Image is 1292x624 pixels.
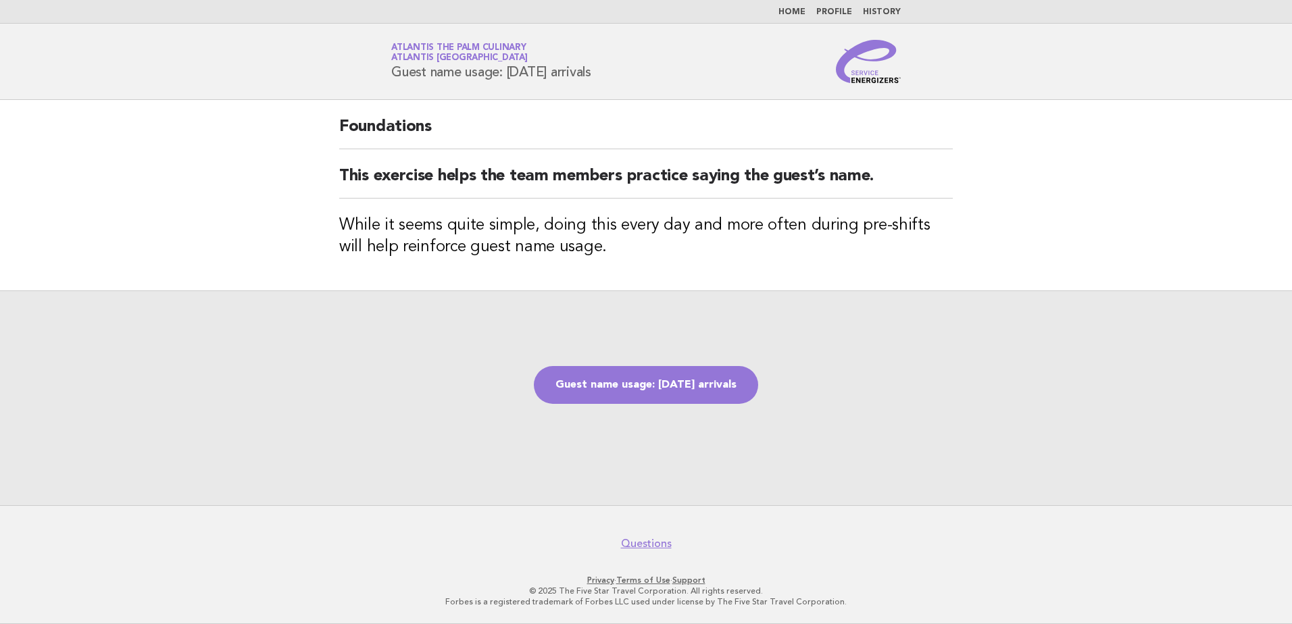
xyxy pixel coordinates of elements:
[339,116,953,149] h2: Foundations
[339,215,953,258] h3: While it seems quite simple, doing this every day and more often during pre-shifts will help rein...
[863,8,901,16] a: History
[339,165,953,199] h2: This exercise helps the team members practice saying the guest’s name.
[232,586,1060,596] p: © 2025 The Five Star Travel Corporation. All rights reserved.
[587,575,614,585] a: Privacy
[391,54,528,63] span: Atlantis [GEOGRAPHIC_DATA]
[621,537,672,550] a: Questions
[391,44,591,79] h1: Guest name usage: [DATE] arrivals
[816,8,852,16] a: Profile
[672,575,705,585] a: Support
[616,575,670,585] a: Terms of Use
[836,40,901,83] img: Service Energizers
[391,43,528,62] a: Atlantis The Palm CulinaryAtlantis [GEOGRAPHIC_DATA]
[534,366,758,404] a: Guest name usage: [DATE] arrivals
[232,575,1060,586] p: · ·
[778,8,805,16] a: Home
[232,596,1060,607] p: Forbes is a registered trademark of Forbes LLC used under license by The Five Star Travel Corpora...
